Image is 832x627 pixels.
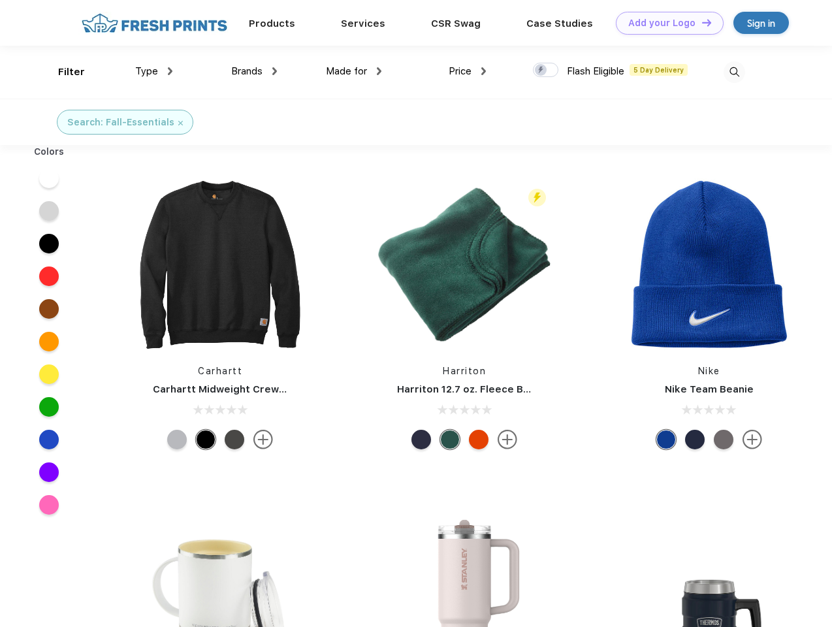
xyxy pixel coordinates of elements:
img: desktop_search.svg [724,61,745,83]
div: Game Royal [656,430,676,449]
div: Heather Grey [167,430,187,449]
div: Black [196,430,216,449]
div: Navy [411,430,431,449]
span: Type [135,65,158,77]
img: dropdown.png [168,67,172,75]
div: Filter [58,65,85,80]
a: Carhartt Midweight Crewneck Sweatshirt [153,383,360,395]
img: more.svg [253,430,273,449]
a: Sign in [733,12,789,34]
img: fo%20logo%202.webp [78,12,231,35]
a: Products [249,18,295,29]
span: Made for [326,65,367,77]
img: dropdown.png [377,67,381,75]
img: dropdown.png [481,67,486,75]
img: func=resize&h=266 [377,178,551,351]
a: Carhartt [198,366,242,376]
img: filter_cancel.svg [178,121,183,125]
img: more.svg [498,430,517,449]
div: Hunter [440,430,460,449]
div: Colors [24,145,74,159]
a: Nike Team Beanie [665,383,754,395]
img: func=resize&h=266 [133,178,307,351]
div: Search: Fall-Essentials [67,116,174,129]
img: dropdown.png [272,67,277,75]
div: Orange [469,430,488,449]
a: Harriton [443,366,486,376]
div: Add your Logo [628,18,696,29]
div: College Navy [685,430,705,449]
span: Price [449,65,472,77]
span: Flash Eligible [567,65,624,77]
div: Sign in [747,16,775,31]
span: Brands [231,65,263,77]
div: Carbon Heather [225,430,244,449]
img: more.svg [743,430,762,449]
span: 5 Day Delivery [630,64,688,76]
img: DT [702,19,711,26]
img: func=resize&h=266 [622,178,796,351]
div: Medium Grey [714,430,733,449]
a: Harriton 12.7 oz. Fleece Blanket [397,383,554,395]
a: Nike [698,366,720,376]
img: flash_active_toggle.svg [528,189,546,206]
